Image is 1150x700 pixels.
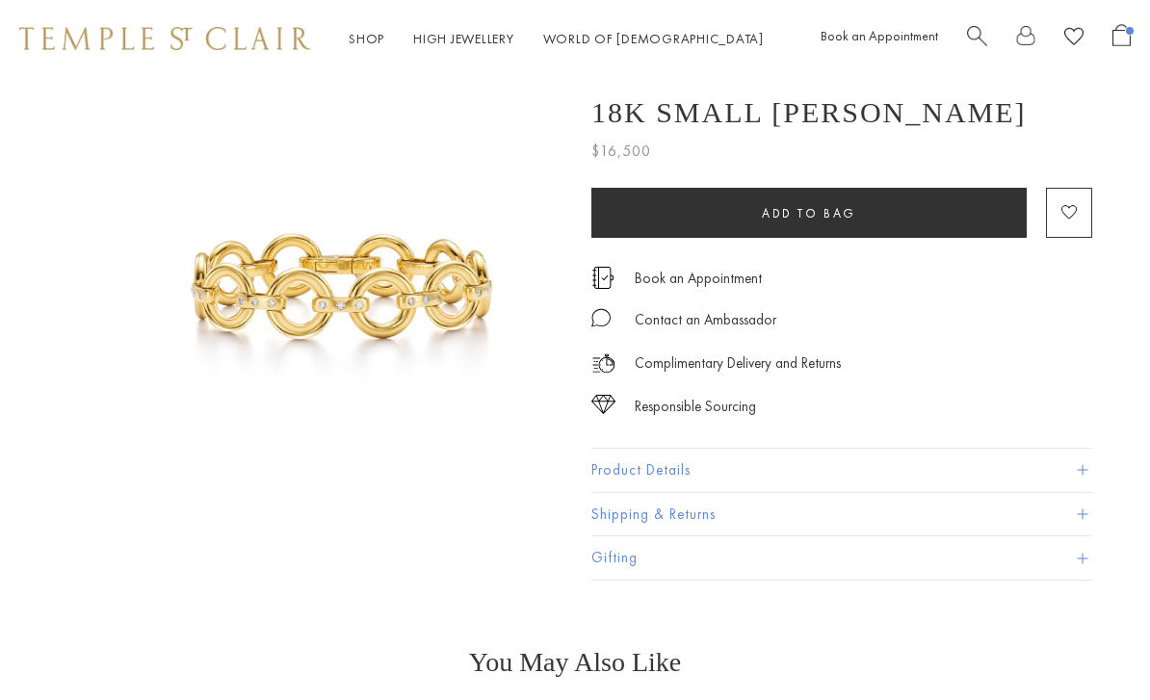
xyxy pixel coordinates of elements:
[19,27,310,50] img: Temple St. Clair
[967,24,987,54] a: Search
[77,647,1073,678] h3: You May Also Like
[635,351,841,376] p: Complimentary Delivery and Returns
[413,30,514,47] a: High JewelleryHigh Jewellery
[821,27,938,44] a: Book an Appointment
[349,30,384,47] a: ShopShop
[762,205,856,221] span: Add to bag
[591,96,1027,129] h1: 18K Small [PERSON_NAME]
[635,308,776,332] div: Contact an Ambassador
[125,77,562,515] img: 18K Small Jean d'Arc Bracelet
[349,27,764,51] nav: Main navigation
[591,139,651,164] span: $16,500
[1112,24,1131,54] a: Open Shopping Bag
[591,449,1092,492] button: Product Details
[591,536,1092,580] button: Gifting
[1064,24,1084,54] a: View Wishlist
[591,188,1027,238] button: Add to bag
[591,267,614,289] img: icon_appointment.svg
[543,30,764,47] a: World of [DEMOGRAPHIC_DATA]World of [DEMOGRAPHIC_DATA]
[1063,619,1131,681] iframe: Gorgias live chat messenger
[591,395,615,414] img: icon_sourcing.svg
[591,493,1092,536] button: Shipping & Returns
[591,351,615,376] img: icon_delivery.svg
[591,308,611,327] img: MessageIcon-01_2.svg
[635,395,756,419] div: Responsible Sourcing
[635,268,762,289] a: Book an Appointment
